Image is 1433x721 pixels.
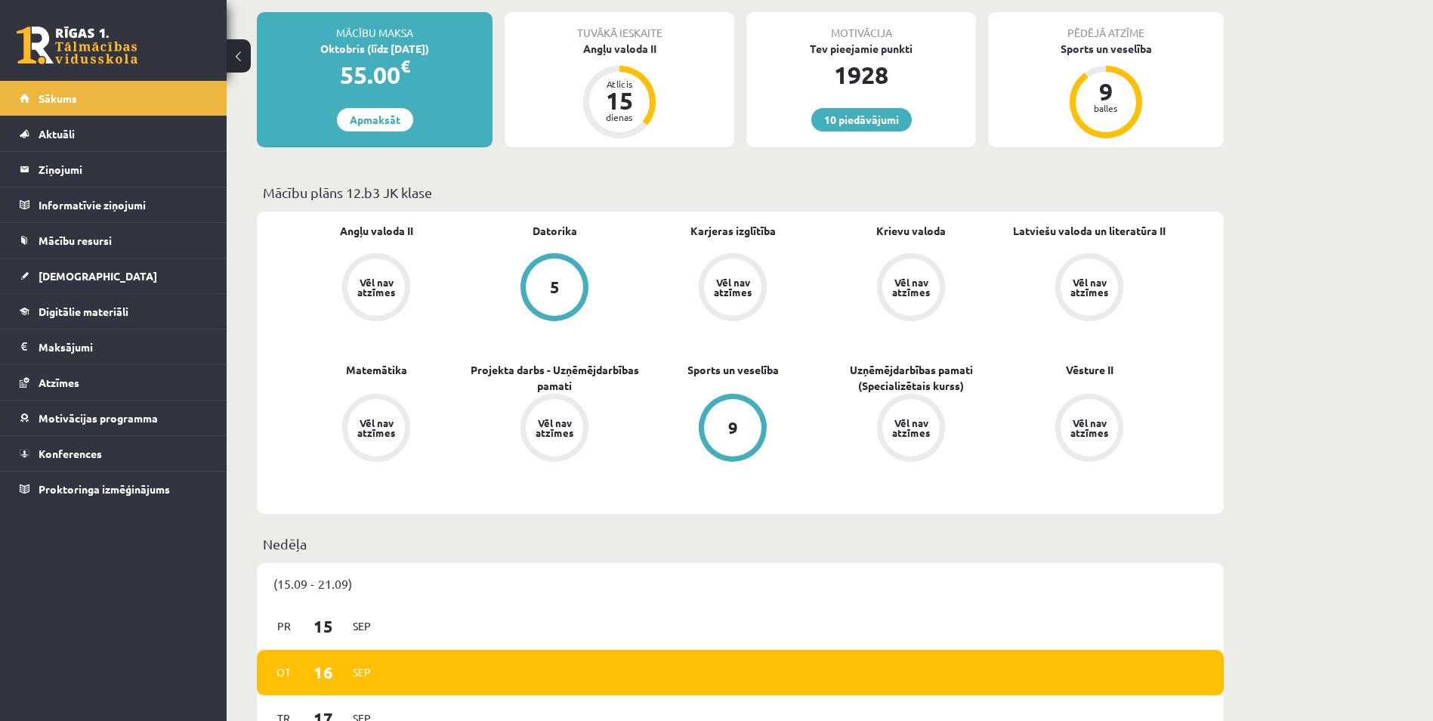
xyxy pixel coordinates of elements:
[876,223,946,239] a: Krievu valoda
[1068,418,1110,438] div: Vēl nav atzīmes
[257,563,1224,604] div: (15.09 - 21.09)
[597,88,642,113] div: 15
[465,394,644,465] a: Vēl nav atzīmes
[346,614,378,638] span: Sep
[39,152,208,187] legend: Ziņojumi
[39,305,128,318] span: Digitālie materiāli
[355,418,397,438] div: Vēl nav atzīmes
[39,187,208,222] legend: Informatīvie ziņojumi
[1013,223,1166,239] a: Latviešu valoda un literatūra II
[746,57,976,93] div: 1928
[988,12,1224,41] div: Pēdējā atzīme
[20,223,208,258] a: Mācību resursi
[690,223,776,239] a: Karjeras izglītība
[746,41,976,57] div: Tev pieejamie punkti
[17,26,137,64] a: Rīgas 1. Tālmācības vidusskola
[300,660,347,685] span: 16
[287,253,465,324] a: Vēl nav atzīmes
[533,418,576,438] div: Vēl nav atzīmes
[890,277,932,297] div: Vēl nav atzīmes
[890,418,932,438] div: Vēl nav atzīmes
[728,419,738,436] div: 9
[533,223,577,239] a: Datorika
[337,108,413,132] a: Apmaksāt
[340,223,413,239] a: Angļu valoda II
[20,152,208,187] a: Ziņojumi
[20,187,208,222] a: Informatīvie ziņojumi
[39,482,170,496] span: Proktoringa izmēģinājums
[20,258,208,293] a: [DEMOGRAPHIC_DATA]
[644,253,822,324] a: Vēl nav atzīmes
[1000,394,1178,465] a: Vēl nav atzīmes
[257,57,493,93] div: 55.00
[20,472,208,506] a: Proktoringa izmēģinājums
[687,362,779,378] a: Sports un veselība
[822,362,1000,394] a: Uzņēmējdarbības pamati (Specializētais kurss)
[287,394,465,465] a: Vēl nav atzīmes
[712,277,754,297] div: Vēl nav atzīmes
[257,41,493,57] div: Oktobris (līdz [DATE])
[988,41,1224,141] a: Sports un veselība 9 balles
[1066,362,1113,378] a: Vēsture II
[346,362,407,378] a: Matemātika
[465,362,644,394] a: Projekta darbs - Uzņēmējdarbības pamati
[597,79,642,88] div: Atlicis
[263,182,1218,203] p: Mācību plāns 12.b3 JK klase
[822,394,1000,465] a: Vēl nav atzīmes
[39,127,75,141] span: Aktuāli
[20,81,208,116] a: Sākums
[597,113,642,122] div: dienas
[550,279,560,296] div: 5
[268,661,300,684] span: Ot
[822,253,1000,324] a: Vēl nav atzīmes
[505,12,734,41] div: Tuvākā ieskaite
[39,447,102,460] span: Konferences
[811,108,912,132] a: 10 piedāvājumi
[1083,79,1129,104] div: 9
[1068,277,1110,297] div: Vēl nav atzīmes
[20,294,208,329] a: Digitālie materiāli
[20,116,208,151] a: Aktuāli
[39,91,77,105] span: Sākums
[644,394,822,465] a: 9
[355,277,397,297] div: Vēl nav atzīmes
[300,614,347,639] span: 15
[505,41,734,141] a: Angļu valoda II Atlicis 15 dienas
[268,614,300,638] span: Pr
[746,12,976,41] div: Motivācija
[263,534,1218,554] p: Nedēļa
[39,234,112,247] span: Mācību resursi
[39,376,79,389] span: Atzīmes
[346,661,378,684] span: Sep
[20,365,208,400] a: Atzīmes
[39,269,157,283] span: [DEMOGRAPHIC_DATA]
[505,41,734,57] div: Angļu valoda II
[400,55,410,77] span: €
[39,330,208,364] legend: Maksājumi
[1000,253,1178,324] a: Vēl nav atzīmes
[1083,104,1129,113] div: balles
[39,411,158,425] span: Motivācijas programma
[20,330,208,364] a: Maksājumi
[465,253,644,324] a: 5
[257,12,493,41] div: Mācību maksa
[20,436,208,471] a: Konferences
[988,41,1224,57] div: Sports un veselība
[20,401,208,435] a: Motivācijas programma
